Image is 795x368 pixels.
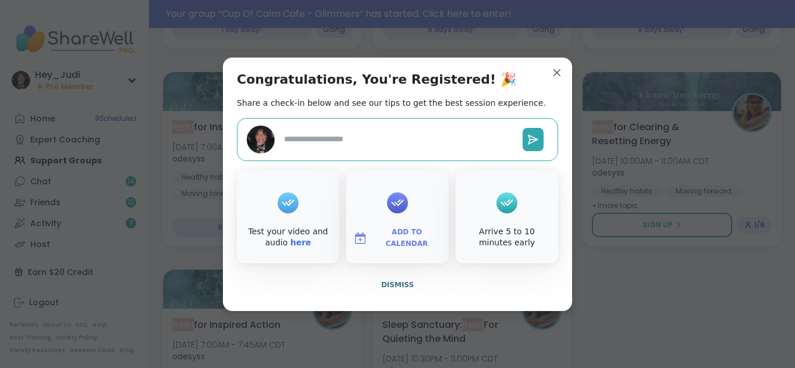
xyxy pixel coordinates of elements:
div: Arrive 5 to 10 minutes early [458,226,556,249]
a: here [290,238,311,247]
button: Dismiss [237,273,558,297]
span: Add to Calendar [372,227,442,249]
img: ShareWell Logomark [353,231,367,245]
h1: Congratulations, You're Registered! 🎉 [237,72,516,88]
img: Hey_Judi [247,126,275,153]
h2: Share a check-in below and see our tips to get the best session experience. [237,97,546,109]
span: Dismiss [381,281,414,289]
button: Add to Calendar [349,226,446,251]
div: Test your video and audio [239,226,337,249]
